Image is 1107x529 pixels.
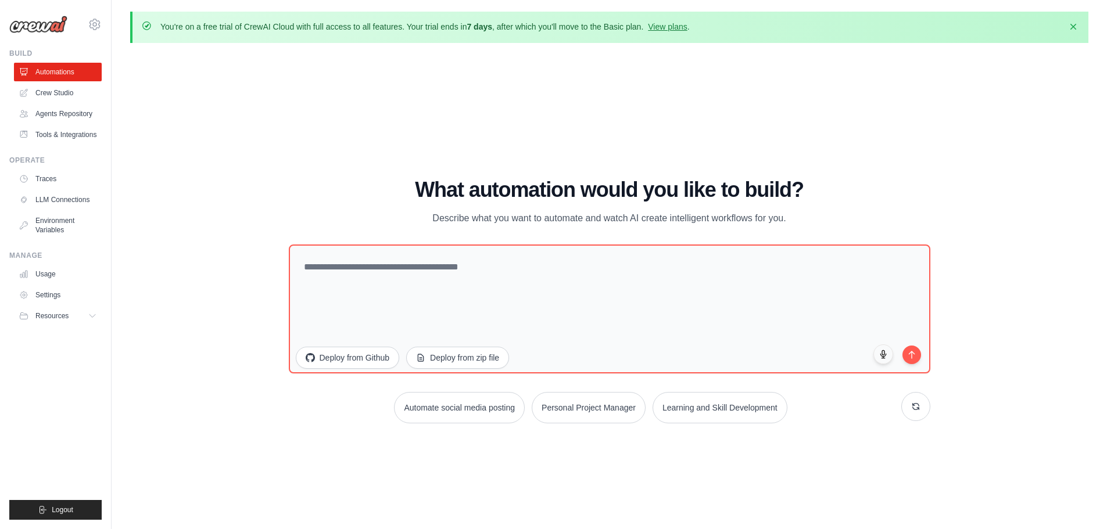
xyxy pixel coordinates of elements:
[467,22,492,31] strong: 7 days
[14,84,102,102] a: Crew Studio
[14,286,102,304] a: Settings
[9,156,102,165] div: Operate
[648,22,687,31] a: View plans
[35,311,69,321] span: Resources
[14,63,102,81] a: Automations
[9,16,67,33] img: Logo
[296,347,400,369] button: Deploy from Github
[532,392,646,423] button: Personal Project Manager
[14,105,102,123] a: Agents Repository
[406,347,509,369] button: Deploy from zip file
[9,500,102,520] button: Logout
[14,307,102,325] button: Resources
[9,49,102,58] div: Build
[14,125,102,144] a: Tools & Integrations
[52,505,73,514] span: Logout
[653,392,787,423] button: Learning and Skill Development
[160,21,690,33] p: You're on a free trial of CrewAI Cloud with full access to all features. Your trial ends in , aft...
[14,190,102,209] a: LLM Connections
[1049,473,1107,529] iframe: Chat Widget
[9,251,102,260] div: Manage
[289,178,930,201] h1: What automation would you like to build?
[414,211,805,226] p: Describe what you want to automate and watch AI create intelligent workflows for you.
[14,211,102,239] a: Environment Variables
[14,265,102,283] a: Usage
[14,170,102,188] a: Traces
[394,392,525,423] button: Automate social media posting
